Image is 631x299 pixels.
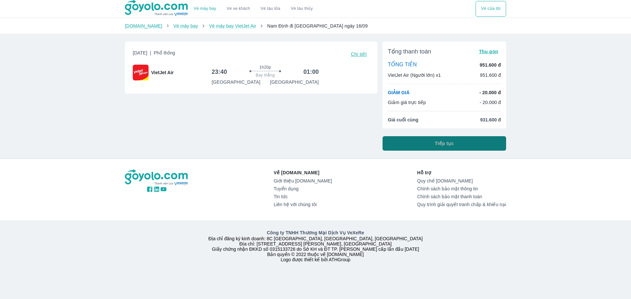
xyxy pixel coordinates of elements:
p: Hỗ trợ [417,169,506,176]
span: VietJet Air [151,69,174,76]
a: Liên hệ với chúng tôi [274,202,332,207]
p: 951.600 đ [480,62,501,68]
a: Chính sách bảo mật thông tin [417,186,506,191]
a: Vé máy bay [194,6,216,11]
button: Tiếp tục [383,136,506,151]
div: choose transportation mode [189,1,318,17]
span: Phổ thông [154,50,175,55]
button: Thu gọn [476,47,501,56]
a: [DOMAIN_NAME] [125,23,162,29]
a: Vé máy bay [173,23,198,29]
p: - 20.000 đ [479,99,501,106]
a: Vé xe khách [227,6,250,11]
div: choose transportation mode [476,1,506,17]
button: Vé của tôi [476,1,506,17]
span: 1h20p [259,65,271,70]
a: Quy chế [DOMAIN_NAME] [417,178,506,183]
a: Tin tức [274,194,332,199]
span: Nam Định đi [GEOGRAPHIC_DATA] ngày 16/09 [267,23,368,29]
span: Thu gọn [479,49,498,54]
span: Tiếp tục [435,140,454,147]
span: | [150,50,151,55]
a: Tuyển dụng [274,186,332,191]
span: 931.600 đ [480,117,501,123]
p: GIẢM GIÁ [388,89,409,96]
span: [DATE] [133,50,175,59]
a: Chính sách bảo mật thanh toán [417,194,506,199]
img: logo [125,169,189,186]
h6: 23:40 [212,68,227,76]
p: - 20.000 đ [479,89,501,96]
span: Tổng thanh toán [388,48,431,55]
span: Giá cuối cùng [388,117,418,123]
p: Về [DOMAIN_NAME] [274,169,332,176]
button: Chi tiết [348,50,369,59]
a: Vé tàu lửa [255,1,286,17]
p: TỔNG TIỀN [388,61,417,69]
p: VietJet Air (Người lớn) x1 [388,72,441,78]
a: Vé máy bay VietJet Air [209,23,256,29]
p: [GEOGRAPHIC_DATA] [212,79,260,85]
p: Công ty TNHH Thương Mại Dịch Vụ VeXeRe [126,229,505,236]
p: 951.600 đ [480,72,501,78]
span: Bay thẳng [256,73,275,78]
p: [GEOGRAPHIC_DATA] [270,79,319,85]
button: Vé tàu thủy [286,1,318,17]
h6: 01:00 [303,68,319,76]
span: Chi tiết [351,52,367,57]
p: Giảm giá trực tiếp [388,99,426,106]
a: Quy trình giải quyết tranh chấp & khiếu nại [417,202,506,207]
nav: breadcrumb [125,23,506,29]
a: Giới thiệu [DOMAIN_NAME] [274,178,332,183]
div: Địa chỉ đăng ký kinh doanh: 8C [GEOGRAPHIC_DATA], [GEOGRAPHIC_DATA], [GEOGRAPHIC_DATA] Địa chỉ: [... [121,229,510,262]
